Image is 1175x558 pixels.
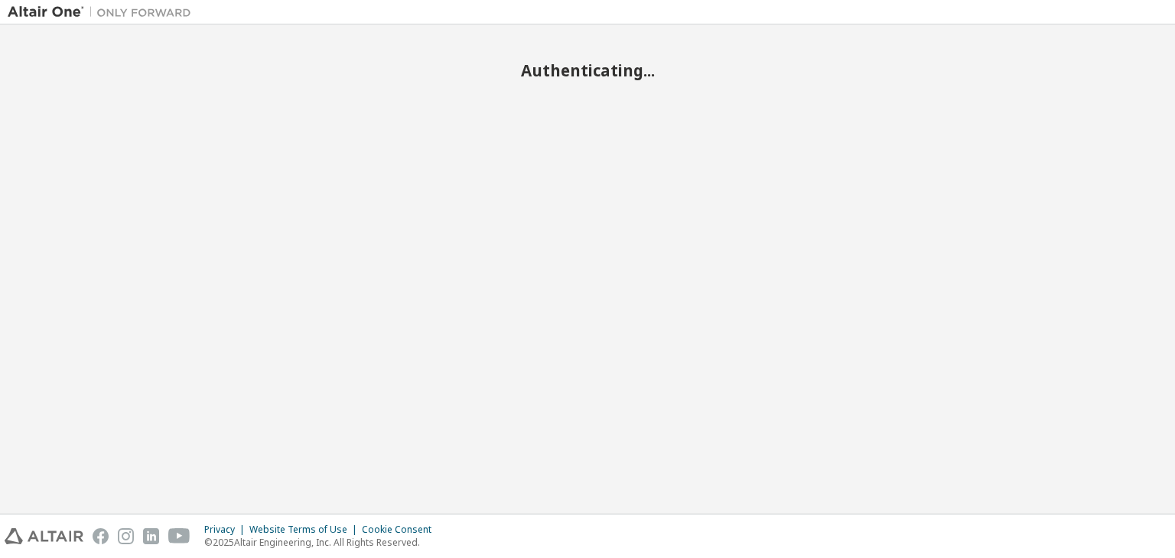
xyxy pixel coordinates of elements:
[204,536,441,549] p: © 2025 Altair Engineering, Inc. All Rights Reserved.
[8,5,199,20] img: Altair One
[118,528,134,544] img: instagram.svg
[168,528,190,544] img: youtube.svg
[5,528,83,544] img: altair_logo.svg
[249,524,362,536] div: Website Terms of Use
[143,528,159,544] img: linkedin.svg
[204,524,249,536] div: Privacy
[93,528,109,544] img: facebook.svg
[362,524,441,536] div: Cookie Consent
[8,60,1167,80] h2: Authenticating...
